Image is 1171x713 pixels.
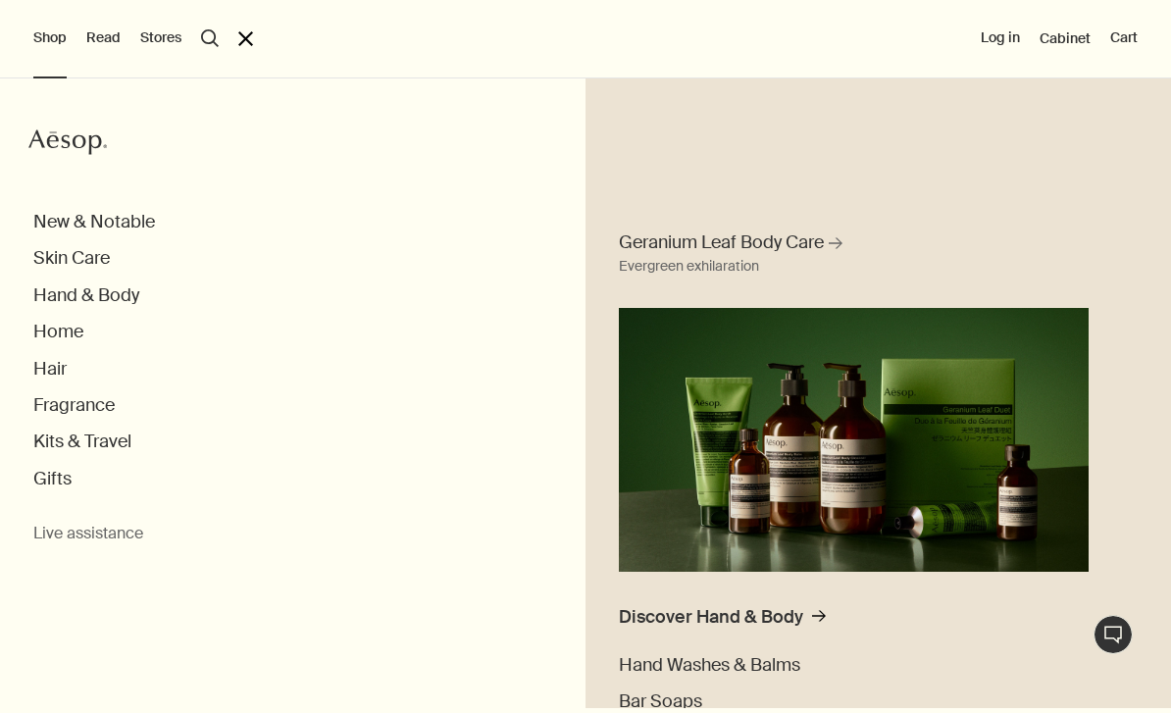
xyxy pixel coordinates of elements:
[33,321,83,343] button: Home
[238,31,253,46] button: Close the Menu
[619,690,702,713] a: Bar Soaps
[28,127,107,157] svg: Aesop
[619,654,800,677] a: Hand Washes & Balms
[1094,615,1133,654] button: Live Assistance
[619,653,800,677] span: Hand Washes & Balms
[33,211,155,233] button: New & Notable
[33,28,67,48] button: Shop
[619,606,826,639] a: Discover Hand & Body
[33,284,139,307] button: Hand & Body
[1040,29,1091,47] a: Cabinet
[33,431,131,453] button: Kits & Travel
[619,230,824,255] span: Geranium Leaf Body Care
[614,226,1094,572] a: Geranium Leaf Body Care Evergreen exhilarationFull range of Geranium Leaf products displaying aga...
[33,468,72,490] button: Gifts
[619,689,702,713] span: Bar Soaps
[28,127,107,162] a: Aesop
[33,247,110,270] button: Skin Care
[33,524,143,544] button: Live assistance
[201,29,219,47] button: Open search
[1110,28,1138,48] button: Cart
[33,394,115,417] button: Fragrance
[140,28,181,48] button: Stores
[619,606,803,629] div: Discover Hand & Body
[33,358,67,381] button: Hair
[86,28,121,48] button: Read
[981,28,1020,48] button: Log in
[619,255,759,279] div: Evergreen exhilaration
